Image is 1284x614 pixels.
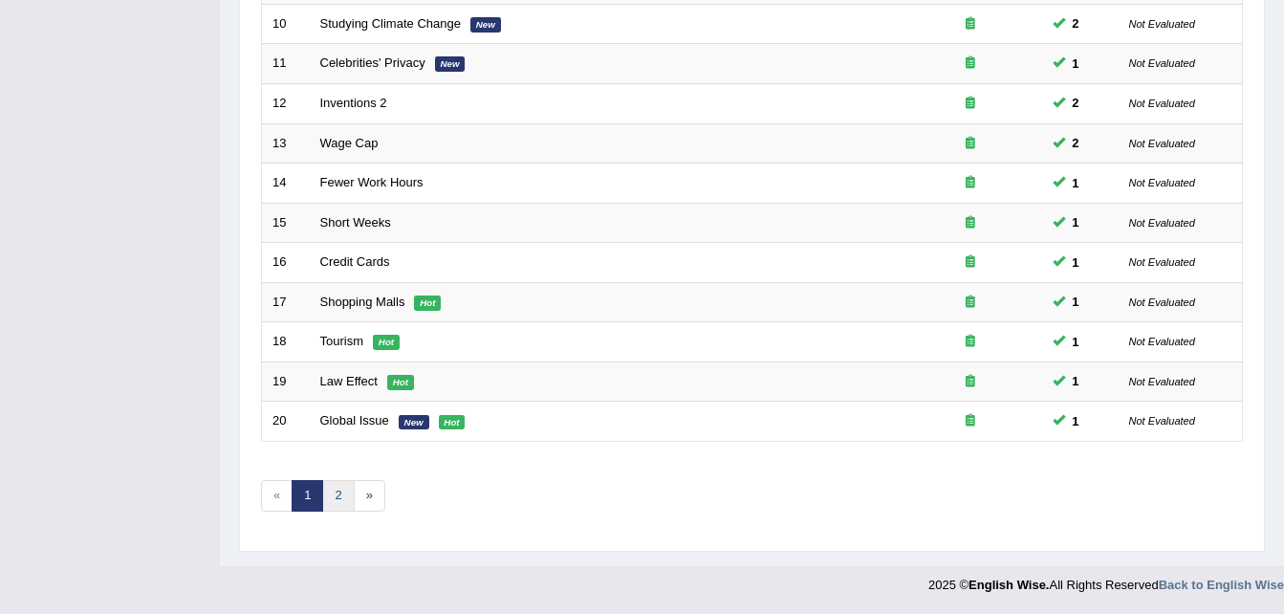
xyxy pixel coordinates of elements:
[439,415,466,430] em: Hot
[262,203,310,243] td: 15
[909,333,1032,351] div: Exam occurring question
[320,16,461,31] a: Studying Climate Change
[1065,411,1087,431] span: You can still take this question
[909,373,1032,391] div: Exam occurring question
[1129,217,1195,229] small: Not Evaluated
[1065,332,1087,352] span: You can still take this question
[1129,336,1195,347] small: Not Evaluated
[320,334,364,348] a: Tourism
[1129,376,1195,387] small: Not Evaluated
[262,243,310,283] td: 16
[1065,212,1087,232] span: You can still take this question
[909,253,1032,272] div: Exam occurring question
[909,95,1032,113] div: Exam occurring question
[1129,256,1195,268] small: Not Evaluated
[399,415,429,430] em: New
[1065,54,1087,74] span: You can still take this question
[261,480,293,512] span: «
[1065,252,1087,273] span: You can still take this question
[435,56,466,72] em: New
[1065,133,1087,153] span: You can still take this question
[262,282,310,322] td: 17
[1065,173,1087,193] span: You can still take this question
[1159,578,1284,592] a: Back to English Wise
[292,480,323,512] a: 1
[262,123,310,164] td: 13
[262,4,310,44] td: 10
[414,296,441,311] em: Hot
[909,214,1032,232] div: Exam occurring question
[262,402,310,442] td: 20
[262,322,310,362] td: 18
[928,566,1284,594] div: 2025 © All Rights Reserved
[1065,292,1087,312] span: You can still take this question
[320,254,390,269] a: Credit Cards
[320,55,425,70] a: Celebrities' Privacy
[322,480,354,512] a: 2
[262,83,310,123] td: 12
[373,335,400,350] em: Hot
[354,480,385,512] a: »
[909,15,1032,33] div: Exam occurring question
[320,175,424,189] a: Fewer Work Hours
[1129,177,1195,188] small: Not Evaluated
[320,136,379,150] a: Wage Cap
[909,135,1032,153] div: Exam occurring question
[968,578,1049,592] strong: English Wise.
[1065,13,1087,33] span: You can still take this question
[320,96,387,110] a: Inventions 2
[909,174,1032,192] div: Exam occurring question
[320,374,378,388] a: Law Effect
[262,362,310,402] td: 19
[909,294,1032,312] div: Exam occurring question
[909,412,1032,430] div: Exam occurring question
[1129,18,1195,30] small: Not Evaluated
[320,413,389,428] a: Global Issue
[470,17,501,33] em: New
[262,164,310,204] td: 14
[1065,371,1087,391] span: You can still take this question
[1065,93,1087,113] span: You can still take this question
[387,375,414,390] em: Hot
[320,215,391,230] a: Short Weeks
[320,295,405,309] a: Shopping Malls
[1129,98,1195,109] small: Not Evaluated
[1129,415,1195,427] small: Not Evaluated
[1129,57,1195,69] small: Not Evaluated
[1129,138,1195,149] small: Not Evaluated
[909,55,1032,73] div: Exam occurring question
[262,44,310,84] td: 11
[1129,296,1195,308] small: Not Evaluated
